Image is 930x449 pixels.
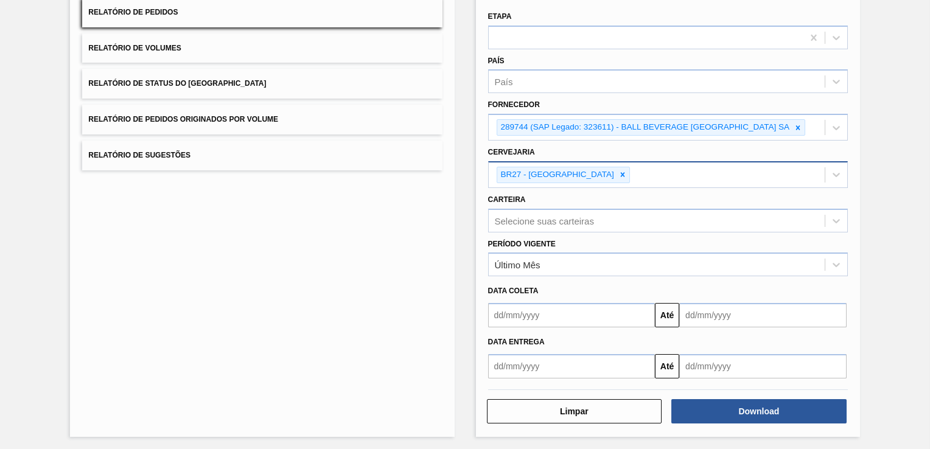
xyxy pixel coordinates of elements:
[488,287,539,295] span: Data coleta
[488,57,505,65] label: País
[487,399,662,423] button: Limpar
[655,303,679,327] button: Até
[488,240,556,248] label: Período Vigente
[82,69,442,99] button: Relatório de Status do [GEOGRAPHIC_DATA]
[82,141,442,170] button: Relatório de Sugestões
[495,77,513,87] div: País
[82,33,442,63] button: Relatório de Volumes
[88,79,266,88] span: Relatório de Status do [GEOGRAPHIC_DATA]
[88,44,181,52] span: Relatório de Volumes
[679,303,847,327] input: dd/mm/yyyy
[488,100,540,109] label: Fornecedor
[679,354,847,378] input: dd/mm/yyyy
[488,338,545,346] span: Data entrega
[488,303,656,327] input: dd/mm/yyyy
[497,120,792,135] div: 289744 (SAP Legado: 323611) - BALL BEVERAGE [GEOGRAPHIC_DATA] SA
[495,215,594,226] div: Selecione suas carteiras
[488,12,512,21] label: Etapa
[488,354,656,378] input: dd/mm/yyyy
[88,8,178,16] span: Relatório de Pedidos
[88,115,278,124] span: Relatório de Pedidos Originados por Volume
[495,260,540,270] div: Último Mês
[671,399,847,423] button: Download
[488,148,535,156] label: Cervejaria
[88,151,191,159] span: Relatório de Sugestões
[655,354,679,378] button: Até
[82,105,442,134] button: Relatório de Pedidos Originados por Volume
[488,195,526,204] label: Carteira
[497,167,616,183] div: BR27 - [GEOGRAPHIC_DATA]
